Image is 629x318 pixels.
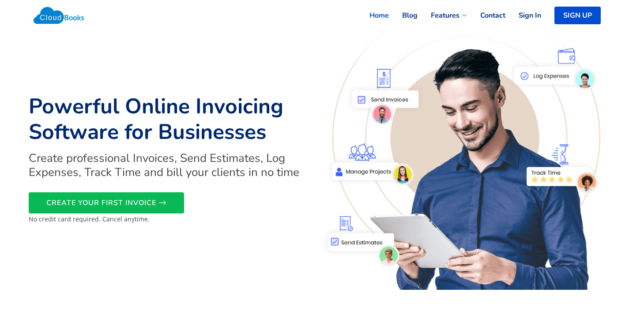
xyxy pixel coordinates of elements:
a: CREATE YOUR FIRST INVOICE [29,192,184,213]
small: No credit card required. Cancel anytime. [29,215,150,223]
a: Features [418,6,467,25]
a: Sign In [505,6,541,25]
span: Features [431,10,460,21]
a: Home [356,6,389,25]
a: Contact [467,6,505,25]
a: SIGN UP [554,7,601,24]
h1: Powerful Online Invoicing Software for Businesses [29,94,309,145]
h2: Create professional Invoices, Send Estimates, Log Expenses, Track Time and bill your clients in n... [29,151,309,179]
a: Blog [389,6,418,25]
img: Cloudbooks Logo [29,2,89,29]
